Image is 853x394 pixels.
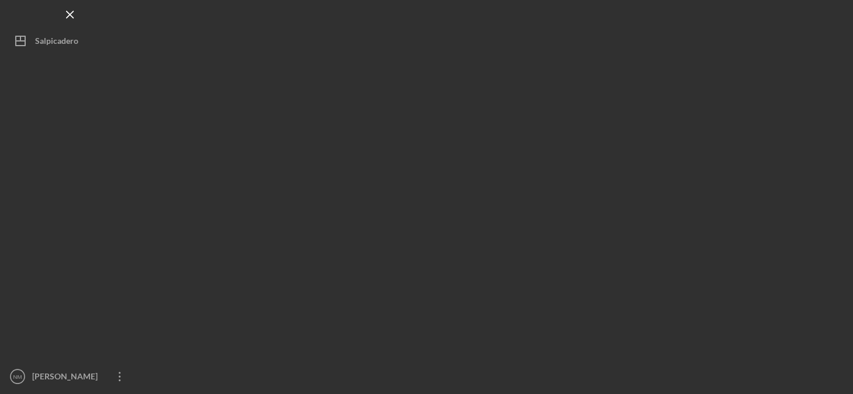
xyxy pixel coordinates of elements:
div: [PERSON_NAME] [29,365,105,391]
button: Salpicadero [6,29,134,53]
div: Salpicadero [35,29,78,56]
button: NM[PERSON_NAME] [6,365,134,388]
text: NM [13,374,22,380]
